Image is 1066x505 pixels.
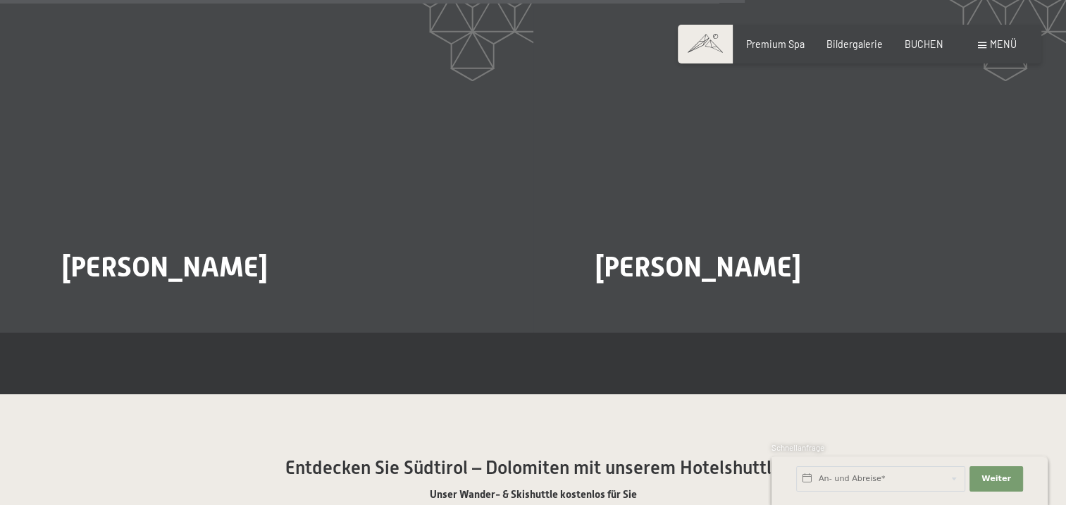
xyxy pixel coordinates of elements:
span: Weiter [981,473,1011,485]
span: Entdecken Sie Südtirol – Dolomiten mit unserem Hotelshuttle [285,456,781,477]
span: Menü [990,38,1017,50]
a: Bildergalerie [826,38,883,50]
a: BUCHEN [905,38,943,50]
span: Unser Wander- & Skishuttle kostenlos für Sie [430,487,637,500]
span: [PERSON_NAME] [62,250,268,282]
a: Premium Spa [746,38,805,50]
span: [PERSON_NAME] [595,250,801,282]
span: Schnellanfrage [771,443,824,452]
button: Weiter [969,466,1023,492]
